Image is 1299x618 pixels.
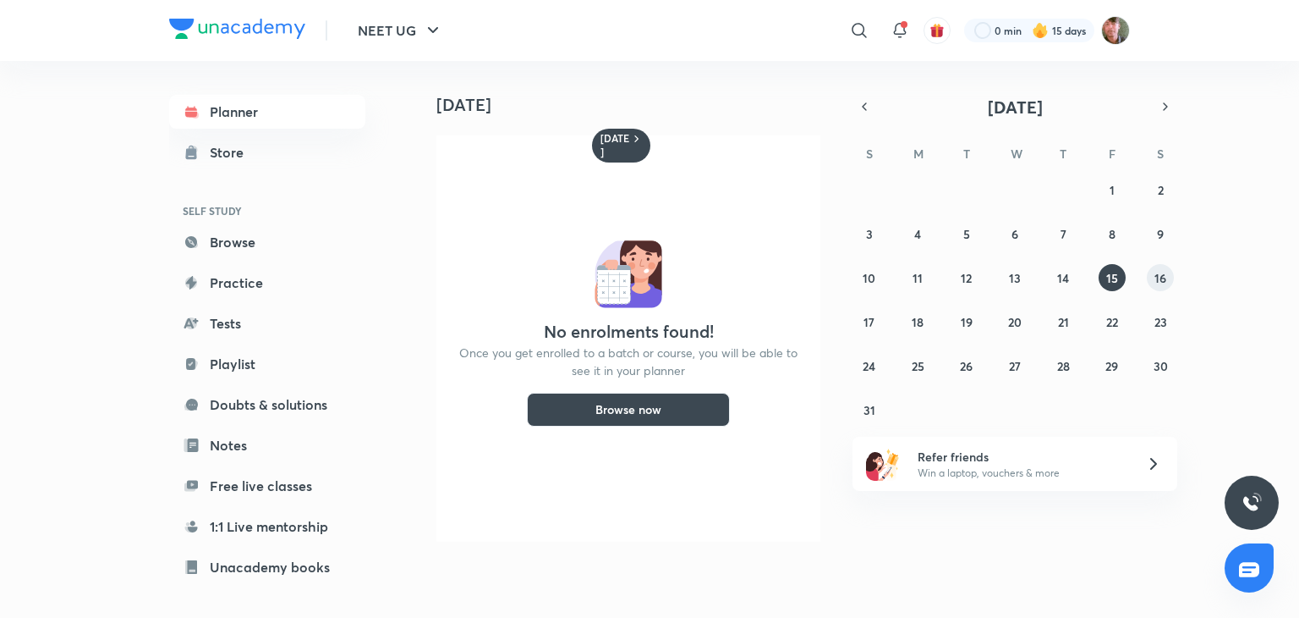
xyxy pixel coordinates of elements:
[876,95,1154,119] button: [DATE]
[169,135,365,169] a: Store
[1158,182,1164,198] abbr: August 2, 2025
[1001,308,1028,335] button: August 20, 2025
[1101,16,1130,45] img: Ravii
[856,308,883,335] button: August 17, 2025
[1058,314,1069,330] abbr: August 21, 2025
[929,23,945,38] img: avatar
[169,550,365,584] a: Unacademy books
[856,264,883,291] button: August 10, 2025
[1060,146,1066,162] abbr: Thursday
[1147,352,1174,379] button: August 30, 2025
[953,352,980,379] button: August 26, 2025
[436,95,834,115] h4: [DATE]
[1061,226,1066,242] abbr: August 7, 2025
[1157,226,1164,242] abbr: August 9, 2025
[963,226,970,242] abbr: August 5, 2025
[348,14,453,47] button: NEET UG
[1057,270,1069,286] abbr: August 14, 2025
[856,396,883,423] button: August 31, 2025
[988,96,1043,119] span: [DATE]
[1109,226,1115,242] abbr: August 8, 2025
[1050,308,1077,335] button: August 21, 2025
[856,352,883,379] button: August 24, 2025
[1011,226,1018,242] abbr: August 6, 2025
[1147,176,1174,203] button: August 2, 2025
[918,448,1126,466] h6: Refer friends
[1050,352,1077,379] button: August 28, 2025
[904,220,931,247] button: August 4, 2025
[918,466,1126,481] p: Win a laptop, vouchers & more
[963,146,970,162] abbr: Tuesday
[904,264,931,291] button: August 11, 2025
[1050,220,1077,247] button: August 7, 2025
[863,314,874,330] abbr: August 17, 2025
[169,95,365,129] a: Planner
[913,146,924,162] abbr: Monday
[210,142,254,163] div: Store
[169,428,365,462] a: Notes
[169,196,365,225] h6: SELF STUDY
[1032,22,1049,39] img: streak
[527,393,730,427] button: Browse now
[1109,146,1115,162] abbr: Friday
[1008,314,1022,330] abbr: August 20, 2025
[1001,352,1028,379] button: August 27, 2025
[1106,314,1118,330] abbr: August 22, 2025
[904,352,931,379] button: August 25, 2025
[1157,146,1164,162] abbr: Saturday
[1105,358,1118,374] abbr: August 29, 2025
[960,358,973,374] abbr: August 26, 2025
[912,314,924,330] abbr: August 18, 2025
[863,358,875,374] abbr: August 24, 2025
[169,510,365,544] a: 1:1 Live mentorship
[1050,264,1077,291] button: August 14, 2025
[1099,176,1126,203] button: August 1, 2025
[961,314,973,330] abbr: August 19, 2025
[1099,352,1126,379] button: August 29, 2025
[169,19,305,43] a: Company Logo
[169,306,365,340] a: Tests
[1147,308,1174,335] button: August 23, 2025
[1099,220,1126,247] button: August 8, 2025
[1154,270,1166,286] abbr: August 16, 2025
[961,270,972,286] abbr: August 12, 2025
[169,266,365,300] a: Practice
[953,308,980,335] button: August 19, 2025
[953,264,980,291] button: August 12, 2025
[866,146,873,162] abbr: Sunday
[595,240,662,308] img: No events
[1009,358,1021,374] abbr: August 27, 2025
[600,132,630,159] h6: [DATE]
[914,226,921,242] abbr: August 4, 2025
[912,358,924,374] abbr: August 25, 2025
[169,19,305,39] img: Company Logo
[169,225,365,259] a: Browse
[904,308,931,335] button: August 18, 2025
[924,17,951,44] button: avatar
[1154,358,1168,374] abbr: August 30, 2025
[1057,358,1070,374] abbr: August 28, 2025
[1009,270,1021,286] abbr: August 13, 2025
[1099,308,1126,335] button: August 22, 2025
[1147,220,1174,247] button: August 9, 2025
[544,322,714,342] h4: No enrolments found!
[866,226,873,242] abbr: August 3, 2025
[457,344,800,379] p: Once you get enrolled to a batch or course, you will be able to see it in your planner
[866,447,900,481] img: referral
[856,220,883,247] button: August 3, 2025
[1106,270,1118,286] abbr: August 15, 2025
[1001,220,1028,247] button: August 6, 2025
[1099,264,1126,291] button: August 15, 2025
[863,270,875,286] abbr: August 10, 2025
[1110,182,1115,198] abbr: August 1, 2025
[1147,264,1174,291] button: August 16, 2025
[169,388,365,422] a: Doubts & solutions
[1001,264,1028,291] button: August 13, 2025
[953,220,980,247] button: August 5, 2025
[169,469,365,503] a: Free live classes
[1154,314,1167,330] abbr: August 23, 2025
[1241,493,1262,513] img: ttu
[169,347,365,381] a: Playlist
[1011,146,1022,162] abbr: Wednesday
[863,402,875,418] abbr: August 31, 2025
